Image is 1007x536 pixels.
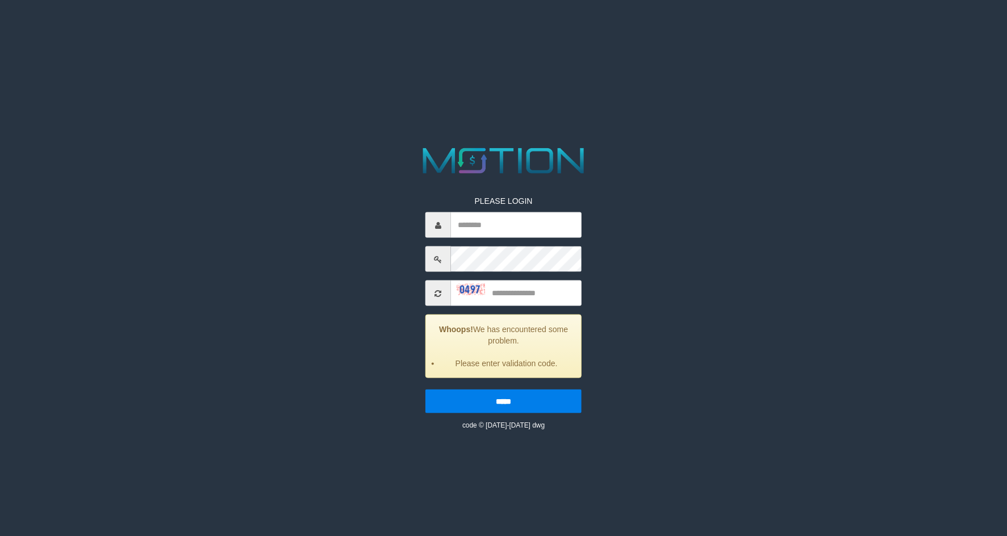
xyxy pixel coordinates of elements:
img: captcha [457,284,485,295]
p: PLEASE LOGIN [425,195,582,207]
div: We has encountered some problem. [425,315,582,378]
li: Please enter validation code. [440,358,573,369]
img: MOTION_logo.png [415,144,591,178]
strong: Whoops! [439,325,473,334]
small: code © [DATE]-[DATE] dwg [462,421,545,429]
